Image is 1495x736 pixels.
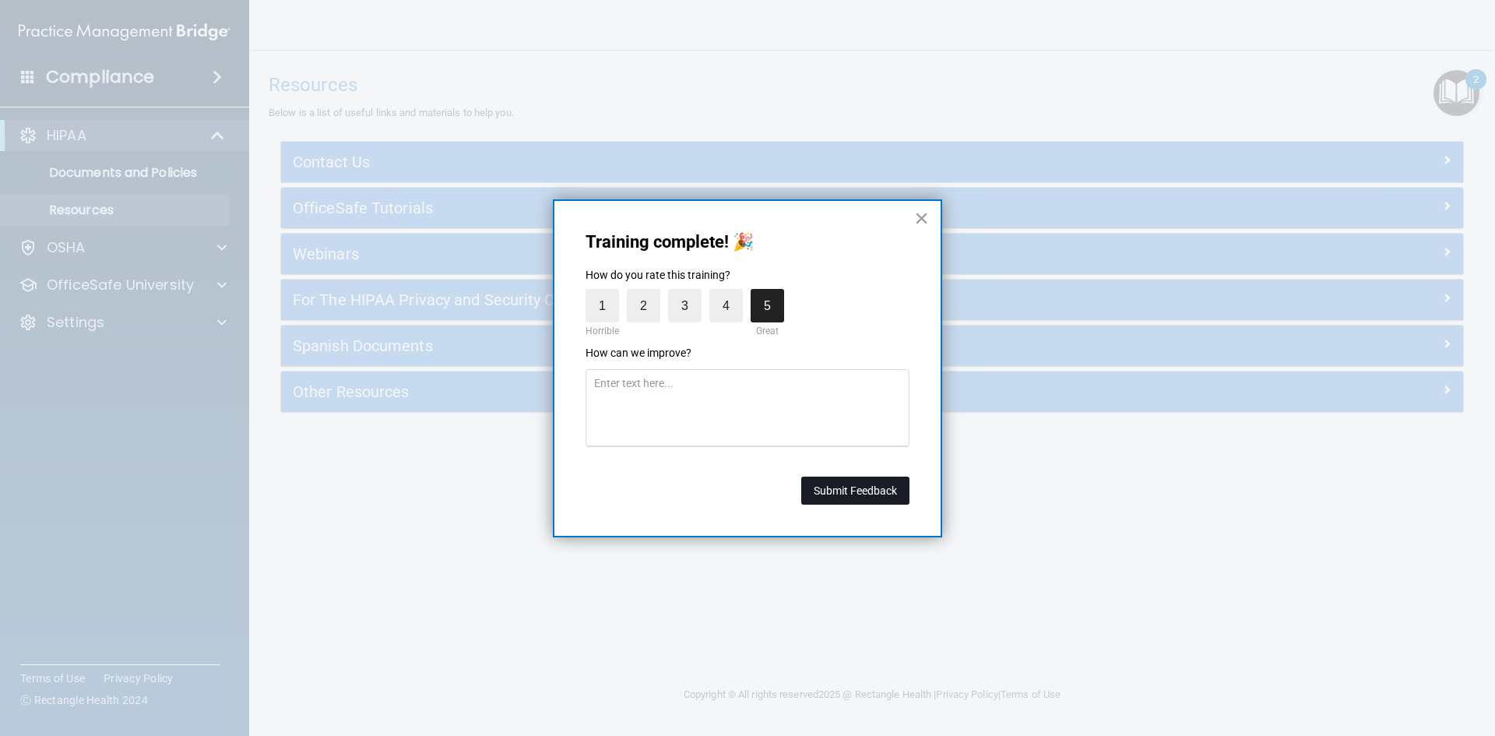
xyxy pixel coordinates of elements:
label: 1 [586,289,619,322]
label: 2 [627,289,660,322]
p: How do you rate this training? [586,268,909,283]
div: Horrible [582,322,623,340]
iframe: Drift Widget Chat Controller [1226,625,1476,688]
p: Training complete! 🎉 [586,232,909,252]
div: Great [751,322,784,340]
label: 5 [751,289,784,322]
label: 3 [668,289,702,322]
button: Close [914,206,929,231]
label: 4 [709,289,743,322]
button: Submit Feedback [801,477,909,505]
p: How can we improve? [586,346,909,361]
